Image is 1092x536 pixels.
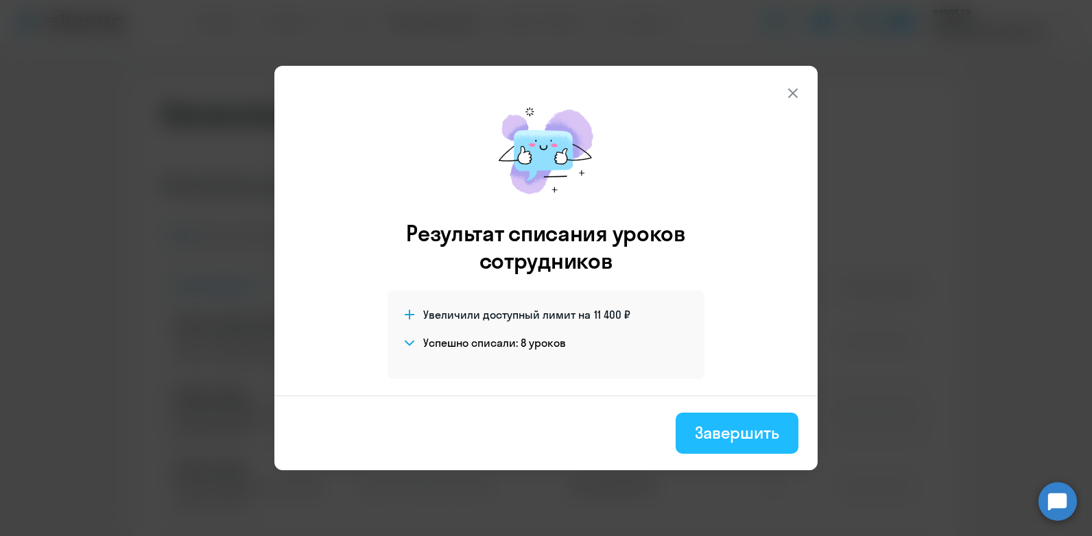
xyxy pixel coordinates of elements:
button: Завершить [676,413,798,454]
img: mirage-message.png [484,93,608,208]
div: Завершить [695,422,779,443]
h4: Успешно списали: 8 уроков [423,335,566,350]
h3: Результат списания уроков сотрудников [388,219,704,274]
span: 11 400 ₽ [594,307,630,322]
span: Увеличили доступный лимит на [423,307,591,322]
